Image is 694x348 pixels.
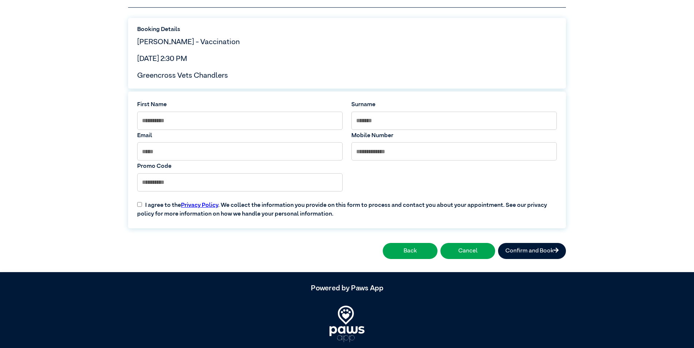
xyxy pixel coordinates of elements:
[137,25,557,34] label: Booking Details
[329,306,365,342] img: PawsApp
[137,100,343,109] label: First Name
[351,131,557,140] label: Mobile Number
[498,243,566,259] button: Confirm and Book
[137,202,142,207] input: I agree to thePrivacy Policy. We collect the information you provide on this form to process and ...
[440,243,495,259] button: Cancel
[181,202,218,208] a: Privacy Policy
[137,72,228,79] span: Greencross Vets Chandlers
[137,162,343,171] label: Promo Code
[137,38,240,46] span: [PERSON_NAME] - Vaccination
[383,243,437,259] button: Back
[137,55,187,62] span: [DATE] 2:30 PM
[133,195,561,219] label: I agree to the . We collect the information you provide on this form to process and contact you a...
[137,131,343,140] label: Email
[351,100,557,109] label: Surname
[128,284,566,293] h5: Powered by Paws App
